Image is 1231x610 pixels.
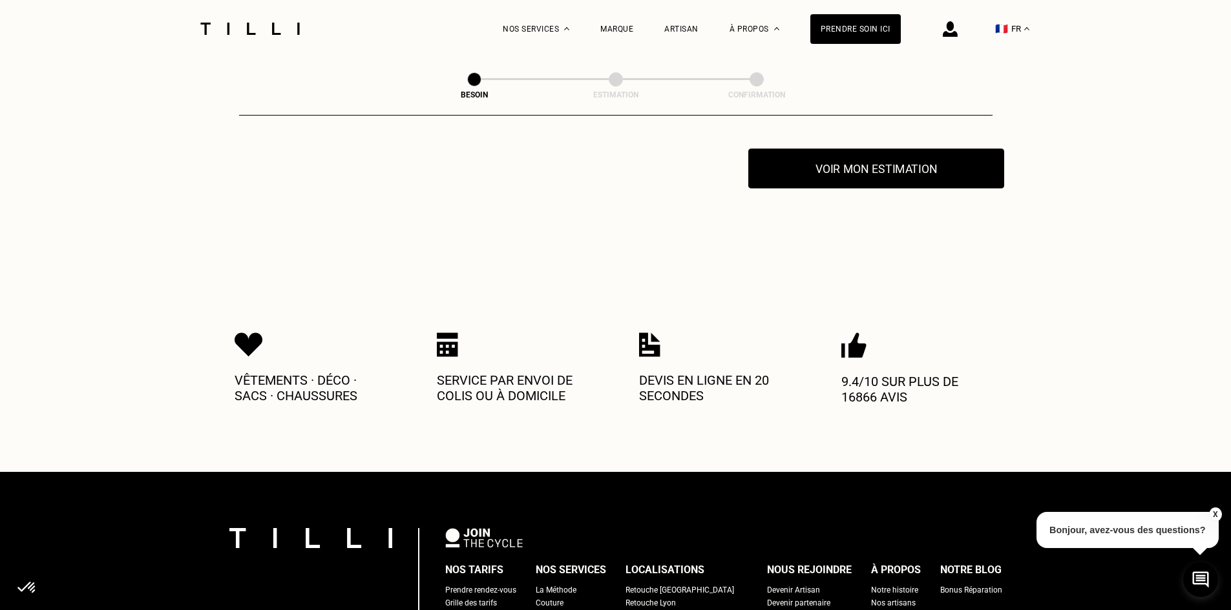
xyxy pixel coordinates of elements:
[1208,507,1221,522] button: X
[626,596,676,609] a: Retouche Lyon
[410,90,539,99] div: Besoin
[940,584,1002,596] a: Bonus Réparation
[1024,27,1029,30] img: menu déroulant
[1036,512,1219,548] p: Bonjour, avez-vous des questions?
[536,560,606,580] div: Nos services
[196,23,304,35] img: Logo du service de couturière Tilli
[626,560,704,580] div: Localisations
[551,90,680,99] div: Estimation
[871,596,916,609] a: Nos artisans
[774,27,779,30] img: Menu déroulant à propos
[536,596,563,609] a: Couture
[564,27,569,30] img: Menu déroulant
[767,584,820,596] a: Devenir Artisan
[940,560,1002,580] div: Notre blog
[235,332,263,357] img: Icon
[748,148,1004,188] button: Voir mon estimation
[767,560,852,580] div: Nous rejoindre
[841,374,996,405] p: 9.4/10 sur plus de 16866 avis
[229,528,392,548] img: logo Tilli
[626,584,734,596] a: Retouche [GEOGRAPHIC_DATA]
[437,332,458,357] img: Icon
[871,584,918,596] a: Notre histoire
[943,21,958,37] img: icône connexion
[871,560,921,580] div: À propos
[445,560,503,580] div: Nos tarifs
[810,14,901,44] a: Prendre soin ici
[600,25,633,34] a: Marque
[437,372,592,403] p: Service par envoi de colis ou à domicile
[445,584,516,596] a: Prendre rendez-vous
[235,372,390,403] p: Vêtements · Déco · Sacs · Chaussures
[639,332,660,357] img: Icon
[536,584,576,596] a: La Méthode
[767,596,830,609] a: Devenir partenaire
[639,372,794,403] p: Devis en ligne en 20 secondes
[445,596,497,609] a: Grille des tarifs
[995,23,1008,35] span: 🇫🇷
[692,90,821,99] div: Confirmation
[841,332,867,358] img: Icon
[664,25,699,34] a: Artisan
[445,528,523,547] img: logo Join The Cycle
